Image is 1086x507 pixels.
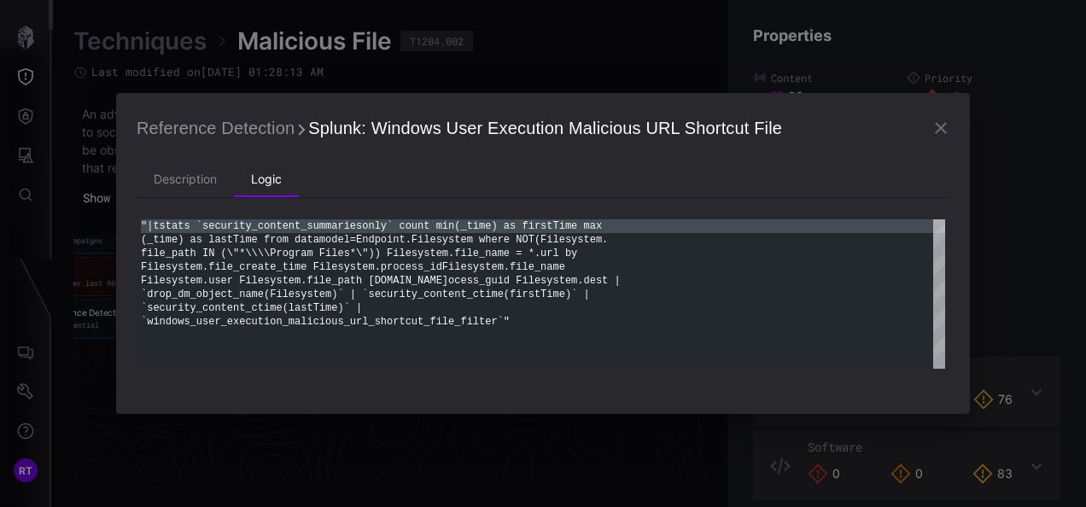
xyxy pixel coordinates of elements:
span: ent_ctime(firstTime)` | [448,288,590,300]
span: e_filter`" [448,316,510,328]
span: `drop_dm_object_name(Filesystem)` | `security_cont [141,288,448,300]
span: n(_time) as firstTime max [448,220,602,232]
span: `security_content_ctime(lastTime)` | [141,302,362,314]
span: stem where NOT(Filesystem. [448,234,608,246]
span: Filesystem.user Filesystem.file_path [DOMAIN_NAME] [141,275,448,287]
span: ocess_guid Filesystem.dest | [448,275,621,287]
span: Filesystem.file_create_time Filesystem.process_id [141,261,442,273]
span: .file_name = *.url by [448,248,577,259]
span: file_path IN (\"*\\\\Program Files*\")) Filesystem [141,248,448,259]
span: Reference Detection [137,119,295,137]
span: Splunk: Windows User Execution Malicious URL Shortcut File [308,119,782,137]
span: "|tstats `security_content_summariesonly` count mi [141,220,448,232]
li: Logic [234,163,299,197]
span: Filesystem.file_name [442,261,565,273]
li: Description [137,163,234,197]
span: (_time) as lastTime from datamodel=Endpoint.Filesy [141,234,448,246]
span: `windows_user_execution_malicious_url_shortcut_fil [141,316,448,328]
